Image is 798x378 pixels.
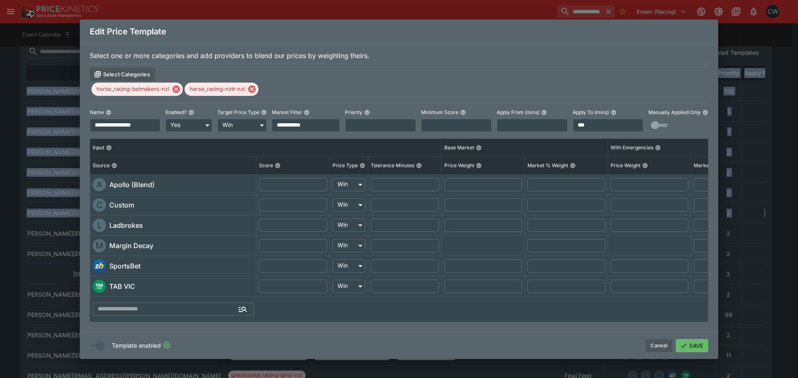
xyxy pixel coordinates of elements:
[332,178,365,191] div: Win
[332,239,365,252] div: Win
[304,110,310,115] button: Market Filter
[676,339,708,352] button: SAVE
[332,162,358,169] p: Price Type
[648,109,701,116] p: Manually Applied Only
[444,144,474,151] p: Base Market
[109,200,134,210] h6: Custom
[165,118,212,132] div: Yes
[421,109,458,116] p: Minimum Score
[185,85,250,93] span: horse_racing-nztr-nzl
[332,198,365,211] div: Win
[702,110,708,115] button: Manually Applied Only
[570,163,576,168] button: Market % Weight
[93,280,106,293] img: victab.png
[611,144,653,151] p: With Emergencies
[645,339,672,352] button: Cancel
[261,110,267,115] button: Target Price Type
[332,279,365,293] div: Win
[259,162,273,169] p: Score
[655,145,661,151] button: With Emergencies
[188,110,194,115] button: Enabled?
[90,51,369,60] span: Select one or more categories and add providers to blend our prices by weighting theirs.
[109,180,155,190] h6: Apollo (Blend)
[371,162,414,169] p: Tolerance Minutes
[93,178,106,191] div: apollo_new
[345,109,362,116] p: Priority
[527,162,568,169] p: Market % Weight
[476,145,482,151] button: Base Market
[80,20,718,44] div: Edit Price Template
[272,109,302,116] p: Market Filter
[217,118,267,132] div: Win
[93,259,106,273] div: sportsbet
[235,302,250,317] button: Open
[90,109,104,116] p: Name
[165,109,187,116] p: Enabled?
[573,109,609,116] p: Apply To (mins)
[332,218,365,232] div: Win
[497,109,539,116] p: Apply From (mins)
[93,162,110,169] p: Source
[460,110,466,115] button: Minimum Score
[416,163,422,168] button: Tolerance Minutes
[93,259,106,273] img: sportsbet.png
[93,280,106,293] div: tab_vic_fixed
[111,163,117,168] button: Source
[275,163,281,168] button: Score
[541,110,547,115] button: Apply From (mins)
[476,163,482,168] button: Price Weight
[185,83,259,96] div: horse_racing-nztr-nzl
[93,198,106,212] div: custom
[444,162,474,169] p: Price Weight
[93,219,106,232] div: ladbrokes
[109,261,140,271] h6: SportsBet
[106,110,111,115] button: Name
[91,85,174,93] span: horse_racing-betmakers-nzl
[360,163,365,168] button: Price Type
[109,220,143,230] h6: Ladbrokes
[90,68,155,81] button: Select Categories
[332,259,365,272] div: Win
[109,281,135,291] h6: TAB VIC
[93,144,104,151] p: Input
[91,83,183,96] div: horse_racing-betmakers-nzl
[109,241,153,251] h6: Margin Decay
[694,162,734,169] p: Market % Weight
[364,110,370,115] button: Priority
[112,341,161,350] span: Template enabled
[106,145,112,151] button: Input
[217,109,259,116] p: Target Price Type
[611,110,616,115] button: Apply To (mins)
[611,162,640,169] p: Price Weight
[93,239,106,252] div: margin_decay
[642,163,648,168] button: Price Weight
